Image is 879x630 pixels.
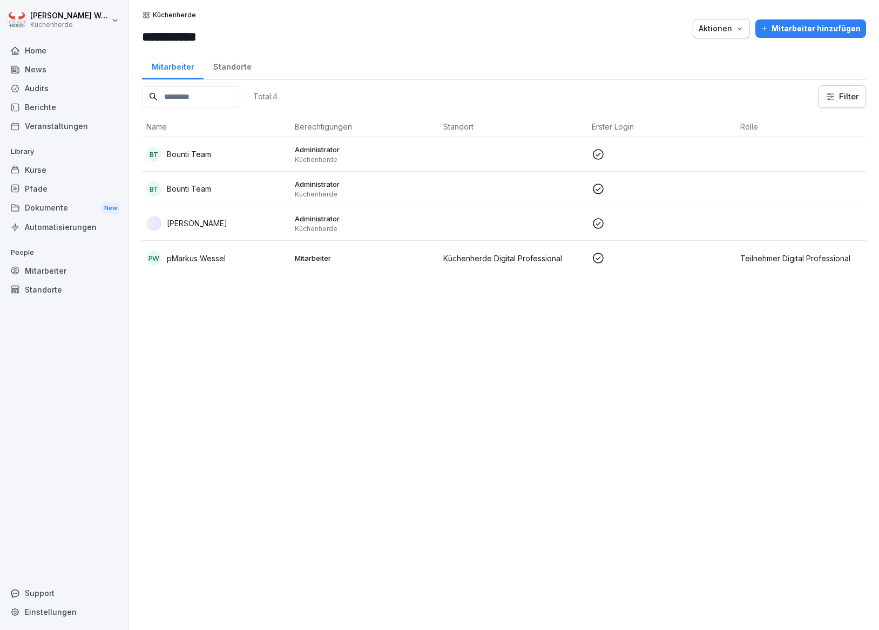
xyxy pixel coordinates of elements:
a: News [5,60,123,79]
div: pW [146,250,161,266]
a: Mitarbeiter [142,52,204,79]
div: Support [5,584,123,602]
a: Veranstaltungen [5,117,123,136]
a: Home [5,41,123,60]
p: Bounti Team [167,183,211,194]
p: Küchenherde Digital Professional [443,253,583,264]
p: Küchenherde [295,190,435,199]
button: Aktionen [693,19,750,38]
p: Total: 4 [253,91,278,101]
p: Küchenherde [295,155,435,164]
div: BT [146,147,161,162]
p: People [5,244,123,261]
div: Dokumente [5,198,123,218]
p: Library [5,143,123,160]
a: Standorte [204,52,261,79]
div: New [102,202,120,214]
th: Erster Login [587,117,736,137]
a: Standorte [5,280,123,299]
a: DokumenteNew [5,198,123,218]
a: Audits [5,79,123,98]
th: Standort [439,117,587,137]
div: Mitarbeiter hinzufügen [761,23,861,35]
a: Einstellungen [5,602,123,621]
button: Mitarbeiter hinzufügen [755,19,866,38]
a: Berichte [5,98,123,117]
p: Administrator [295,179,435,189]
button: Filter [819,86,866,107]
a: Mitarbeiter [5,261,123,280]
div: Filter [825,91,859,102]
p: pMarkus Wessel [167,253,226,264]
p: [PERSON_NAME] Wessel [30,11,109,21]
p: Küchenherde [153,11,196,19]
p: Bounti Team [167,148,211,160]
img: blkuibim9ggwy8x0ihyxhg17.png [146,216,161,231]
th: Berechtigungen [290,117,439,137]
p: Administrator [295,145,435,154]
div: Aktionen [699,23,744,35]
a: Pfade [5,179,123,198]
div: BT [146,181,161,197]
a: Automatisierungen [5,218,123,236]
p: [PERSON_NAME] [167,218,227,229]
p: Administrator [295,214,435,223]
p: Küchenherde [30,21,109,29]
a: Kurse [5,160,123,179]
p: Küchenherde [295,225,435,233]
th: Name [142,117,290,137]
p: Mitarbeiter [295,253,435,263]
